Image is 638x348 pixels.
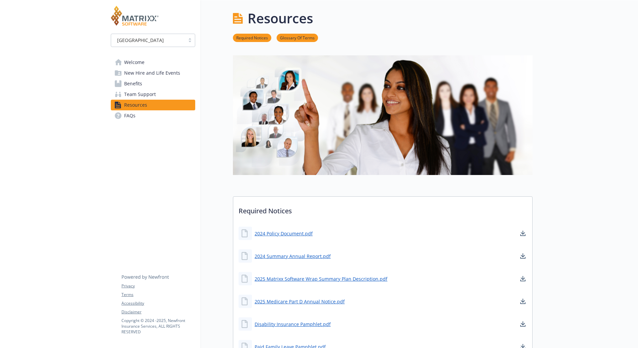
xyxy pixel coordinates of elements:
[121,318,195,335] p: Copyright © 2024 - 2025 , Newfront Insurance Services, ALL RIGHTS RESERVED
[233,55,533,175] img: resources page banner
[255,298,345,305] a: 2025 Medicare Part D Annual Notice.pdf
[233,34,271,41] a: Required Notices
[248,8,313,28] h1: Resources
[111,110,195,121] a: FAQs
[111,68,195,78] a: New Hire and Life Events
[111,89,195,100] a: Team Support
[111,78,195,89] a: Benefits
[114,37,182,44] span: [GEOGRAPHIC_DATA]
[124,89,156,100] span: Team Support
[121,292,195,298] a: Terms
[117,37,164,44] span: [GEOGRAPHIC_DATA]
[255,253,331,260] a: 2024 Summary Annual Report.pdf
[124,110,135,121] span: FAQs
[124,78,142,89] span: Benefits
[111,57,195,68] a: Welcome
[519,320,527,328] a: download document
[233,197,532,221] p: Required Notices
[519,275,527,283] a: download document
[111,100,195,110] a: Resources
[124,57,144,68] span: Welcome
[124,68,180,78] span: New Hire and Life Events
[519,229,527,237] a: download document
[121,300,195,306] a: Accessibility
[519,252,527,260] a: download document
[121,309,195,315] a: Disclaimer
[277,34,318,41] a: Glossary Of Terms
[255,230,313,237] a: 2024 Policy Document.pdf
[255,321,331,328] a: Disability Insurance Pamphlet.pdf
[255,275,387,282] a: 2025 Matrixx Software Wrap Summary Plan Description.pdf
[124,100,147,110] span: Resources
[519,297,527,305] a: download document
[121,283,195,289] a: Privacy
